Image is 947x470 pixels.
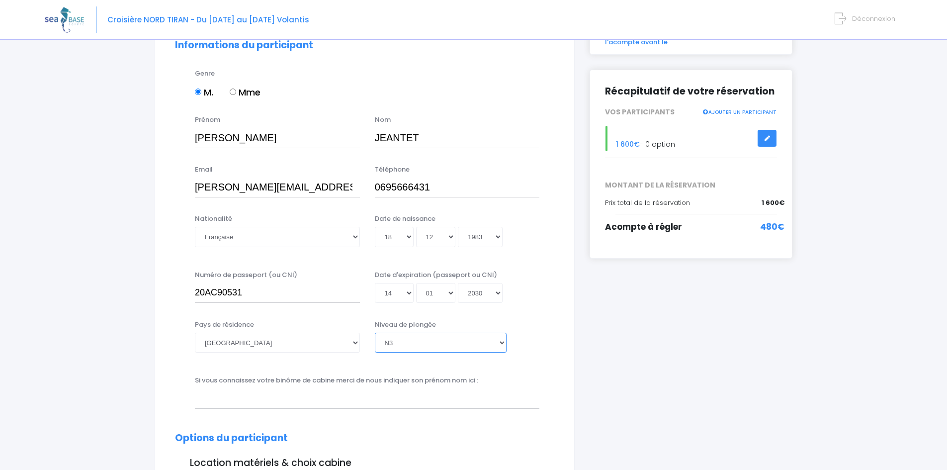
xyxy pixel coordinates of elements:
[605,221,682,233] span: Acompte à régler
[175,40,554,51] h2: Informations du participant
[195,376,478,385] label: Si vous connaissez votre binôme de cabine merci de nous indiquer son prénom nom ici :
[852,14,895,23] span: Déconnexion
[702,107,776,116] a: AJOUTER UN PARTICIPANT
[598,126,784,151] div: - 0 option
[195,69,215,79] label: Genre
[375,214,435,224] label: Date de naissance
[598,180,784,190] span: MONTANT DE LA RÉSERVATION
[375,115,391,125] label: Nom
[762,198,784,208] span: 1 600€
[760,221,784,234] span: 480€
[175,458,554,469] h3: Location matériels & choix cabine
[195,270,297,280] label: Numéro de passeport (ou CNI)
[107,14,309,25] span: Croisière NORD TIRAN - Du [DATE] au [DATE] Volantis
[195,165,213,175] label: Email
[195,115,220,125] label: Prénom
[230,86,260,99] label: Mme
[195,320,254,330] label: Pays de résidence
[195,86,213,99] label: M.
[230,89,236,95] input: Mme
[195,89,201,95] input: M.
[375,270,497,280] label: Date d'expiration (passeport ou CNI)
[605,198,690,207] span: Prix total de la réservation
[195,214,232,224] label: Nationalité
[175,433,554,444] h2: Options du participant
[375,165,410,175] label: Téléphone
[605,85,777,97] h2: Récapitulatif de votre réservation
[598,107,784,117] div: VOS PARTICIPANTS
[375,320,436,330] label: Niveau de plongée
[616,139,640,149] span: 1 600€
